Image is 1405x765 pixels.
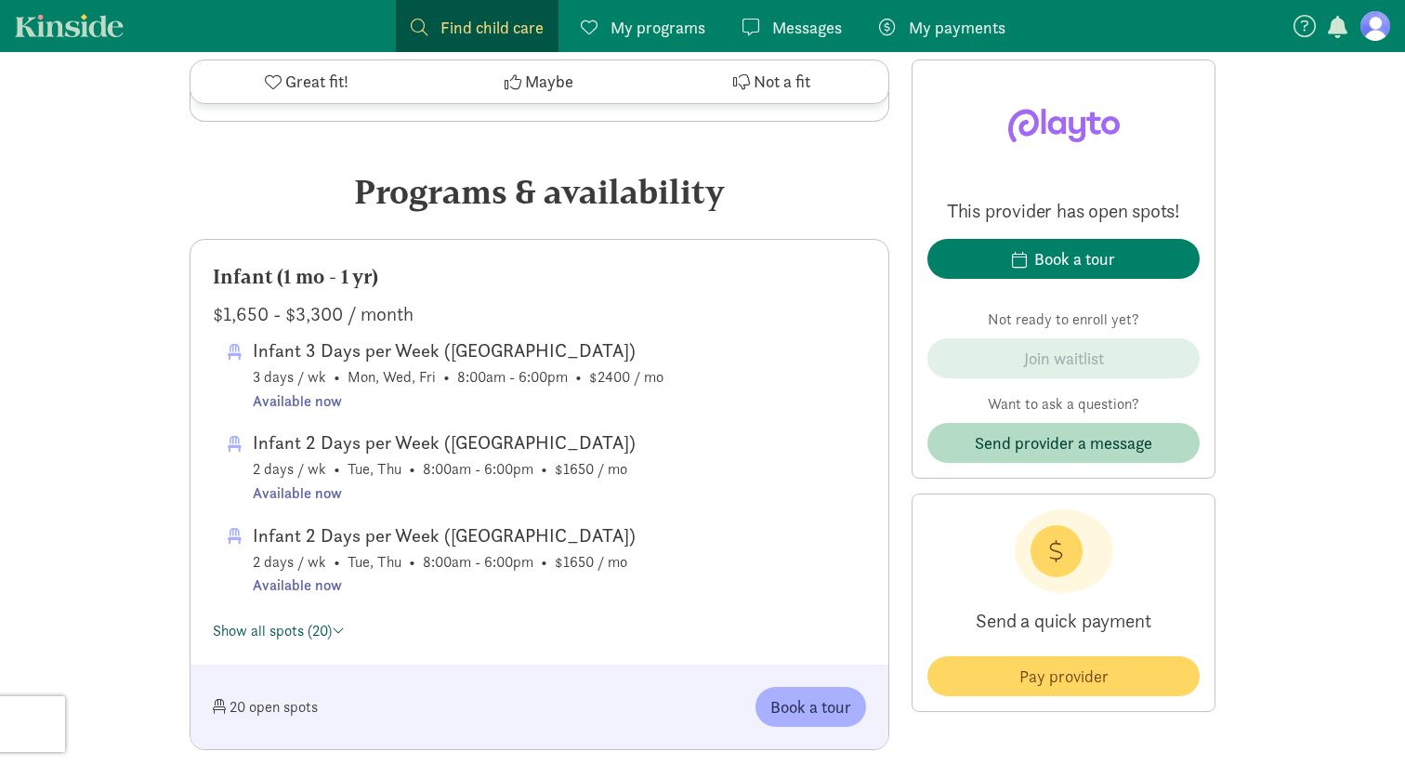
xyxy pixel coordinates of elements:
div: Available now [253,389,663,414]
button: Join waitlist [927,338,1200,378]
p: Not ready to enroll yet? [927,309,1200,331]
a: Learn more [247,89,306,105]
button: Not a fit [656,60,888,103]
div: Available now [253,574,636,598]
button: Book a tour [927,239,1200,279]
img: Provider logo [1008,75,1120,176]
span: Book a tour [770,694,851,719]
div: $1,650 - $3,300 / month [213,299,866,329]
div: Book a tour [1034,246,1115,271]
p: This provider has open spots! [927,198,1200,224]
button: Great fit! [190,60,423,103]
span: Messages [772,15,842,40]
div: Infant 2 Days per Week ([GEOGRAPHIC_DATA]) [253,428,636,457]
span: Great fit! [285,70,348,95]
span: My programs [611,15,705,40]
a: Kinside [15,14,124,37]
span: Send provider a message [975,430,1152,455]
div: Join waitlist [1024,346,1104,371]
div: 20 open spots [213,687,540,727]
span: 2 days / wk • Tue, Thu • 8:00am - 6:00pm • $1650 / mo [253,521,636,598]
div: Available now [253,481,636,506]
button: Maybe [423,60,655,103]
a: Show all spots (20) [213,621,345,640]
span: 3 days / wk • Mon, Wed, Fri • 8:00am - 6:00pm • $2400 / mo [253,336,663,413]
span: Maybe [525,70,573,95]
div: Infant (1 mo - 1 yr) [213,262,866,292]
div: Programs & availability [190,166,889,217]
div: Infant 3 Days per Week ([GEOGRAPHIC_DATA]) [253,336,663,365]
span: Not a fit [754,70,810,95]
button: Send provider a message [927,423,1200,463]
span: Find child care [440,15,544,40]
span: My payments [909,15,1005,40]
span: 2 days / wk • Tue, Thu • 8:00am - 6:00pm • $1650 / mo [253,428,636,505]
p: Send a quick payment [927,593,1200,649]
span: Pay provider [1019,664,1109,689]
div: Infant 2 Days per Week ([GEOGRAPHIC_DATA]) [253,521,636,550]
p: Want to ask a question? [927,393,1200,415]
button: Book a tour [755,687,866,727]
